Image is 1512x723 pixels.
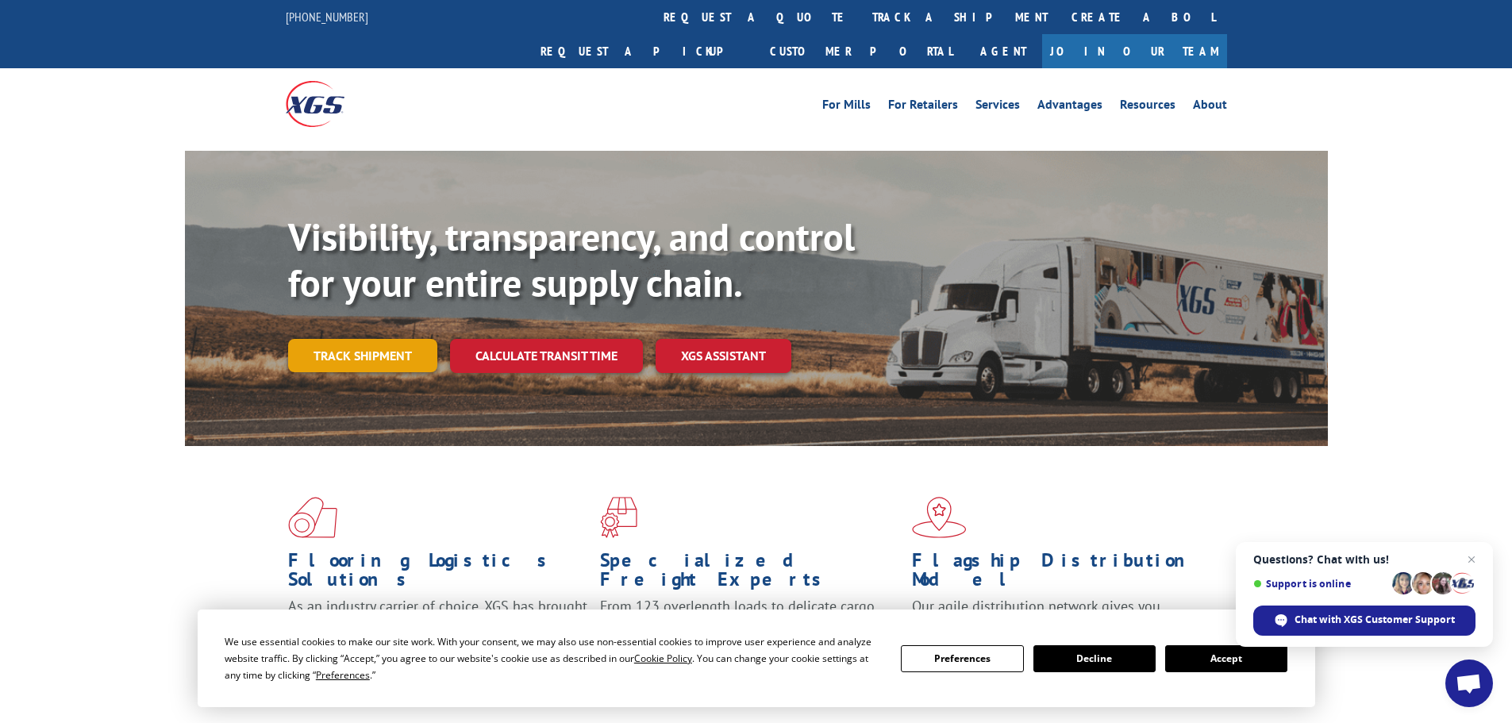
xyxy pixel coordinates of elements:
a: Resources [1120,98,1175,116]
h1: Flagship Distribution Model [912,551,1212,597]
button: Decline [1033,645,1156,672]
span: Preferences [316,668,370,682]
a: Request a pickup [529,34,758,68]
div: We use essential cookies to make our site work. With your consent, we may also use non-essential ... [225,633,882,683]
span: Cookie Policy [634,652,692,665]
img: xgs-icon-total-supply-chain-intelligence-red [288,497,337,538]
a: Services [975,98,1020,116]
a: Join Our Team [1042,34,1227,68]
img: xgs-icon-flagship-distribution-model-red [912,497,967,538]
span: As an industry carrier of choice, XGS has brought innovation and dedication to flooring logistics... [288,597,587,653]
a: Track shipment [288,339,437,372]
a: [PHONE_NUMBER] [286,9,368,25]
img: xgs-icon-focused-on-flooring-red [600,497,637,538]
span: Chat with XGS Customer Support [1253,606,1475,636]
h1: Specialized Freight Experts [600,551,900,597]
a: Customer Portal [758,34,964,68]
p: From 123 overlength loads to delicate cargo, our experienced staff knows the best way to move you... [600,597,900,667]
span: Support is online [1253,578,1387,590]
a: Advantages [1037,98,1102,116]
a: Calculate transit time [450,339,643,373]
a: About [1193,98,1227,116]
span: Questions? Chat with us! [1253,553,1475,566]
button: Accept [1165,645,1287,672]
a: For Retailers [888,98,958,116]
b: Visibility, transparency, and control for your entire supply chain. [288,212,855,307]
span: Our agile distribution network gives you nationwide inventory management on demand. [912,597,1204,634]
a: Open chat [1445,660,1493,707]
div: Cookie Consent Prompt [198,610,1315,707]
a: XGS ASSISTANT [656,339,791,373]
button: Preferences [901,645,1023,672]
h1: Flooring Logistics Solutions [288,551,588,597]
span: Chat with XGS Customer Support [1295,613,1455,627]
a: For Mills [822,98,871,116]
a: Agent [964,34,1042,68]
